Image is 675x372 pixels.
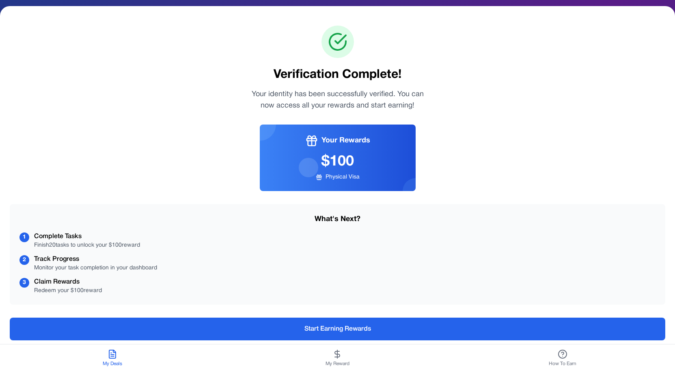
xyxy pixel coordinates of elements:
p: Your identity has been successfully verified. You can now access all your rewards and start earning! [247,89,429,112]
span: My Reward [326,361,349,367]
div: 2 [19,255,29,265]
button: How To Earn [450,344,675,372]
div: Redeem your $ 100 reward [34,287,102,295]
div: Complete Tasks [34,232,140,241]
span: Your Rewards [321,135,370,146]
div: Finish 20 tasks to unlock your $ 100 reward [34,241,140,249]
div: 1 [19,232,29,242]
h3: What's Next? [19,214,656,225]
div: 3 [19,278,29,288]
span: How To Earn [549,361,576,367]
div: Track Progress [34,254,157,264]
div: Physical Visa [270,173,406,181]
div: Monitor your task completion in your dashboard [34,264,157,272]
h1: Verification Complete! [10,68,665,82]
span: My Deals [103,361,122,367]
div: Claim Rewards [34,277,102,287]
button: Start Earning Rewards [10,318,665,340]
div: $ 100 [270,154,406,170]
button: My Reward [225,344,450,372]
